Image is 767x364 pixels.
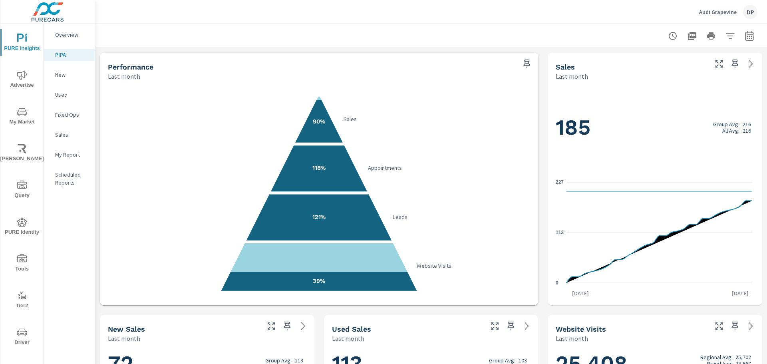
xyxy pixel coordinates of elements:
p: Last month [556,334,588,343]
p: New [55,71,88,79]
p: Last month [108,72,140,81]
span: Save this to your personalized report [521,58,533,70]
text: 121% [312,213,326,221]
h5: Website Visits [556,325,606,333]
p: Scheduled Reports [55,171,88,187]
div: New [44,69,95,81]
text: Appointments [368,164,402,171]
p: Group Avg: [713,121,739,127]
p: Group Avg: [265,357,292,364]
p: Audi Grapevine [699,8,737,16]
div: My Report [44,149,95,161]
span: Tools [3,254,41,274]
span: PURE Identity [3,217,41,237]
button: Make Fullscreen [713,320,725,332]
p: 216 [743,127,751,134]
button: Make Fullscreen [489,320,501,332]
span: Save this to your personalized report [729,320,741,332]
p: 216 [743,121,751,127]
p: PIPA [55,51,88,59]
span: Save this to your personalized report [281,320,294,332]
span: Query [3,181,41,200]
p: [DATE] [726,289,754,297]
div: Used [44,89,95,101]
text: 227 [556,179,564,185]
a: See more details in report [521,320,533,332]
button: Select Date Range [741,28,757,44]
p: [DATE] [566,289,594,297]
text: Sales [344,115,357,123]
p: 25,702 [735,354,751,360]
span: Advertise [3,70,41,90]
h1: 185 [556,114,754,141]
text: 90% [313,118,325,125]
text: Website Visits [417,262,452,269]
h5: Used Sales [332,325,371,333]
h5: Performance [108,63,153,71]
button: Apply Filters [722,28,738,44]
text: 39% [313,277,325,284]
h5: Sales [556,63,575,71]
a: See more details in report [745,320,757,332]
button: Make Fullscreen [265,320,278,332]
p: Last month [556,72,588,81]
div: PIPA [44,49,95,61]
p: My Report [55,151,88,159]
button: Print Report [703,28,719,44]
text: 0 [556,280,558,286]
p: Fixed Ops [55,111,88,119]
a: See more details in report [297,320,310,332]
text: 113 [556,230,564,236]
p: 113 [295,357,303,364]
p: Group Avg: [489,357,515,364]
p: Overview [55,31,88,39]
span: My Market [3,107,41,127]
p: Last month [108,334,140,343]
button: "Export Report to PDF" [684,28,700,44]
button: Make Fullscreen [713,58,725,70]
p: Sales [55,131,88,139]
span: Save this to your personalized report [729,58,741,70]
p: Used [55,91,88,99]
div: Overview [44,29,95,41]
p: Regional Avg: [700,354,733,360]
span: Save this to your personalized report [505,320,517,332]
span: PURE Insights [3,34,41,53]
span: [PERSON_NAME] [3,144,41,163]
p: All Avg: [722,127,739,134]
text: 118% [312,164,326,171]
p: 103 [519,357,527,364]
div: Scheduled Reports [44,169,95,189]
h5: New Sales [108,325,145,333]
span: Tier2 [3,291,41,310]
div: Fixed Ops [44,109,95,121]
text: Leads [392,213,407,221]
div: DP [743,5,757,19]
a: See more details in report [745,58,757,70]
div: Sales [44,129,95,141]
p: Last month [332,334,364,343]
span: Driver [3,328,41,347]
